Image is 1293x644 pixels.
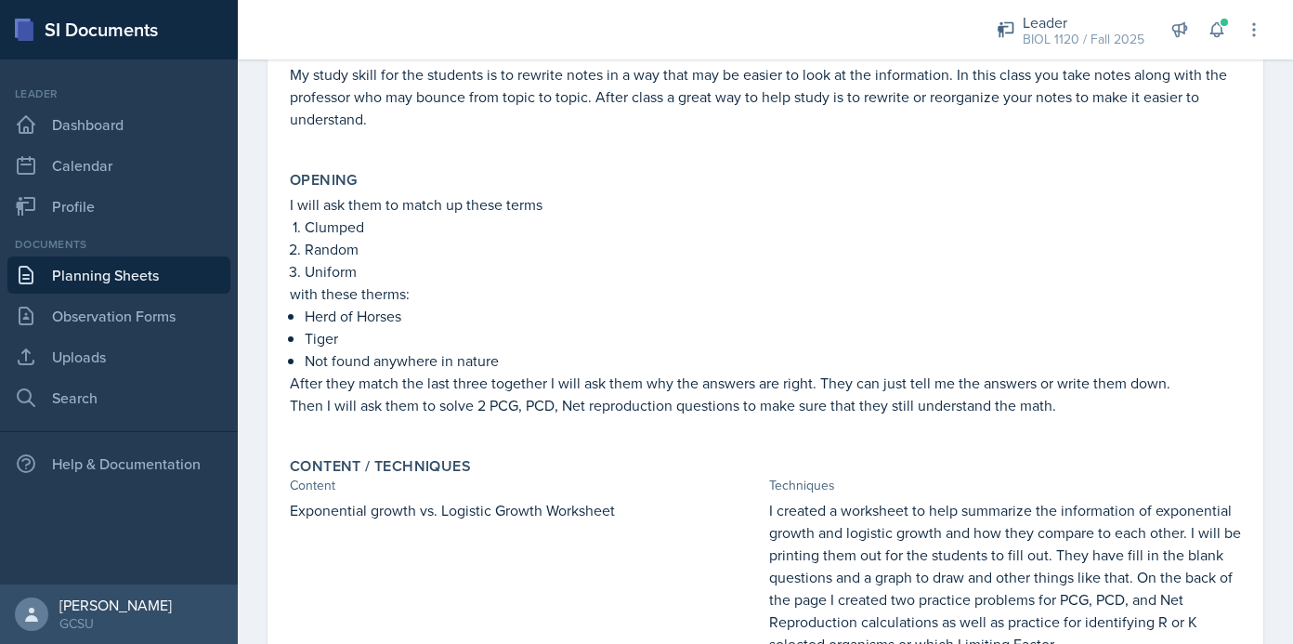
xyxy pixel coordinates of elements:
p: Then I will ask them to solve 2 PCG, PCD, Net reproduction questions to make sure that they still... [290,394,1241,416]
p: with these therms: [290,283,1241,305]
p: Uniform [305,260,1241,283]
p: Not found anywhere in nature [305,349,1241,372]
p: Herd of Horses [305,305,1241,327]
div: [PERSON_NAME] [59,596,172,614]
a: Dashboard [7,106,230,143]
a: Planning Sheets [7,256,230,294]
p: After they match the last three together I will ask them why the answers are right. They can just... [290,372,1241,394]
label: Study Skills [290,41,392,59]
a: Calendar [7,147,230,184]
a: Profile [7,188,230,225]
label: Content / Techniques [290,457,471,476]
p: Random [305,238,1241,260]
a: Uploads [7,338,230,375]
div: Leader [7,85,230,102]
p: Clumped [305,216,1241,238]
p: My study skill for the students is to rewrite notes in a way that may be easier to look at the in... [290,63,1241,130]
div: Techniques [769,476,1241,495]
a: Search [7,379,230,416]
div: Help & Documentation [7,445,230,482]
a: Observation Forms [7,297,230,335]
p: I will ask them to match up these terms [290,193,1241,216]
div: GCSU [59,614,172,633]
div: Leader [1023,11,1144,33]
div: Documents [7,236,230,253]
p: Exponential growth vs. Logistic Growth Worksheet [290,499,762,521]
div: BIOL 1120 / Fall 2025 [1023,30,1144,49]
p: Tiger [305,327,1241,349]
div: Content [290,476,762,495]
label: Opening [290,171,358,190]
